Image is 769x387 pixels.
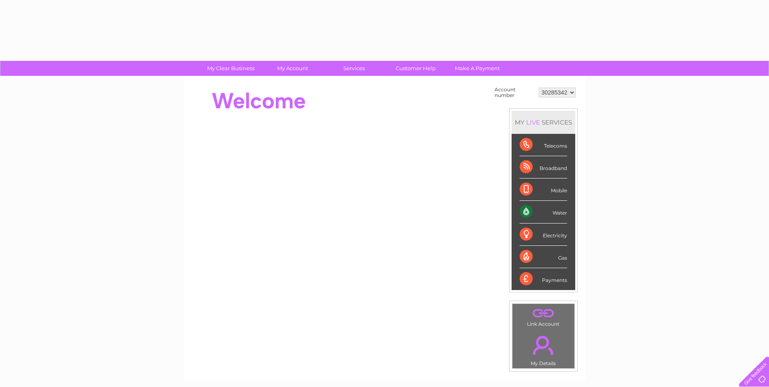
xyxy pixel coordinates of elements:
td: Link Account [512,303,575,329]
a: Customer Help [382,61,449,76]
div: Mobile [520,178,567,201]
div: Broadband [520,156,567,178]
div: LIVE [525,118,542,126]
a: . [514,331,572,359]
div: MY SERVICES [512,111,575,134]
a: My Clear Business [197,61,264,76]
div: Water [520,201,567,223]
a: My Account [259,61,326,76]
td: Account number [493,85,537,100]
a: . [514,306,572,320]
div: Telecoms [520,134,567,156]
div: Payments [520,268,567,290]
div: Gas [520,246,567,268]
a: Make A Payment [444,61,511,76]
td: My Details [512,329,575,369]
div: Electricity [520,224,567,246]
a: Services [321,61,388,76]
